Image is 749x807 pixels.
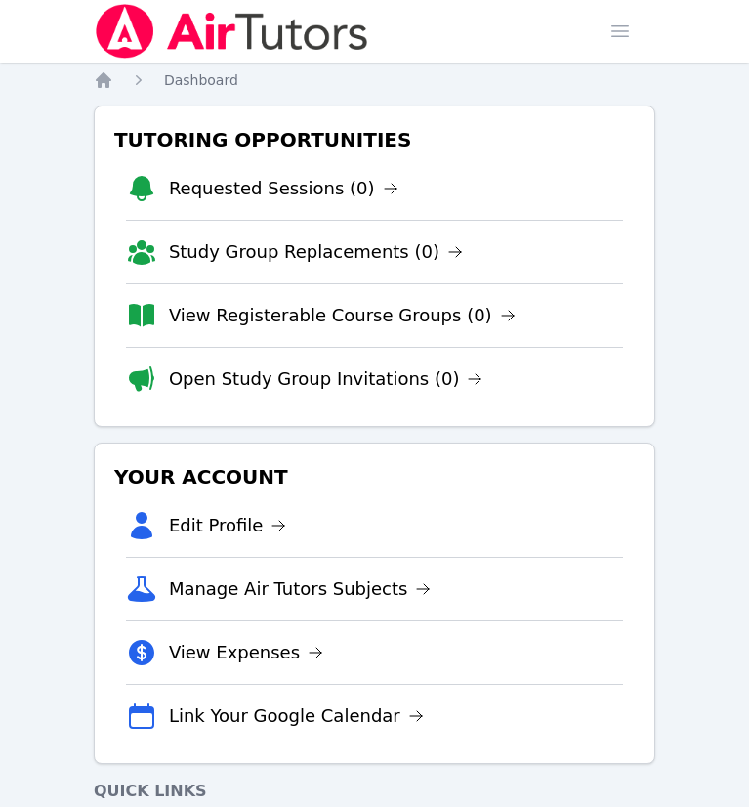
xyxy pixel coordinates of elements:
nav: Breadcrumb [94,70,655,90]
a: Manage Air Tutors Subjects [169,575,432,603]
h4: Quick Links [94,780,655,803]
a: Link Your Google Calendar [169,702,424,730]
a: Edit Profile [169,512,287,539]
a: Requested Sessions (0) [169,175,398,202]
h3: Tutoring Opportunities [110,122,639,157]
h3: Your Account [110,459,639,494]
a: View Expenses [169,639,323,666]
a: Dashboard [164,70,238,90]
span: Dashboard [164,72,238,88]
img: Air Tutors [94,4,370,59]
a: View Registerable Course Groups (0) [169,302,516,329]
a: Study Group Replacements (0) [169,238,463,266]
a: Open Study Group Invitations (0) [169,365,483,393]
